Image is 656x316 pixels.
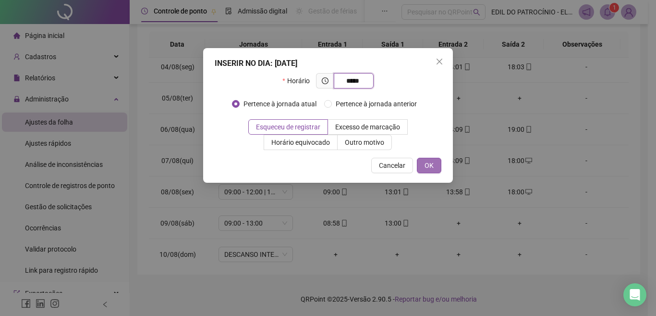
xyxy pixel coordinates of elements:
span: Esqueceu de registrar [256,123,320,131]
button: Close [432,54,447,69]
span: Horário equivocado [271,139,330,146]
span: OK [425,160,434,171]
span: Pertence à jornada atual [240,99,320,109]
span: Pertence à jornada anterior [332,99,421,109]
button: OK [417,158,441,173]
span: close [436,58,443,65]
span: clock-circle [322,77,328,84]
span: Outro motivo [345,139,384,146]
label: Horário [282,73,316,88]
span: Excesso de marcação [335,123,400,131]
div: Open Intercom Messenger [623,283,646,306]
span: Cancelar [379,160,405,171]
div: INSERIR NO DIA : [DATE] [215,58,441,69]
button: Cancelar [371,158,413,173]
